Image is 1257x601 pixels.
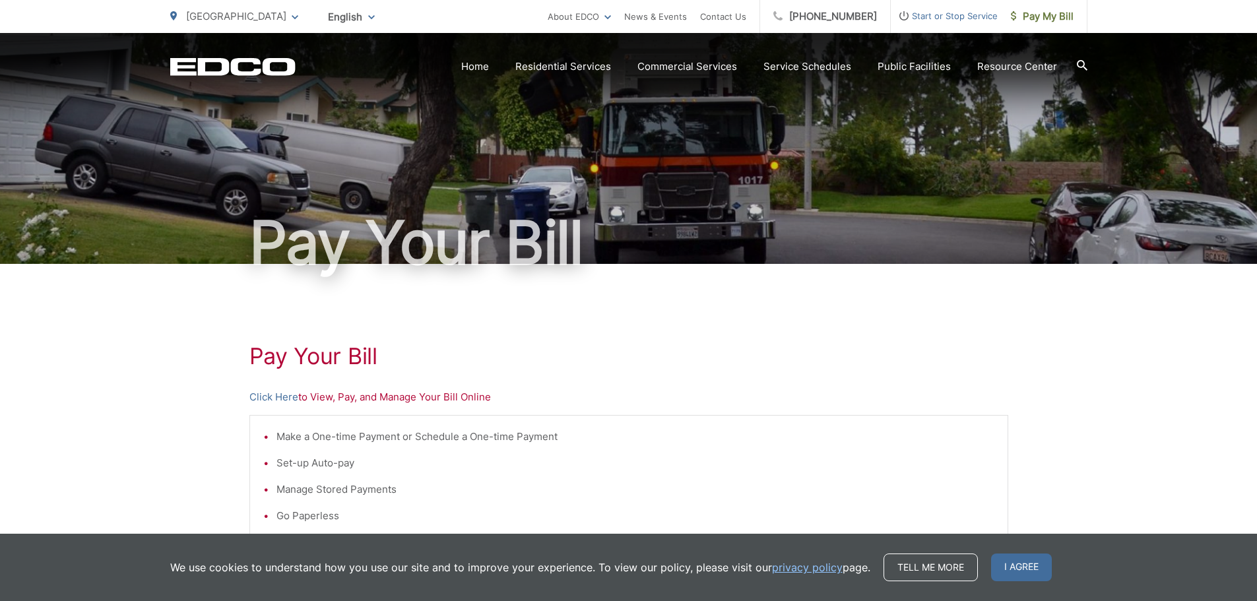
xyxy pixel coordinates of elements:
[772,559,843,575] a: privacy policy
[637,59,737,75] a: Commercial Services
[515,59,611,75] a: Residential Services
[249,389,1008,405] p: to View, Pay, and Manage Your Bill Online
[318,5,385,28] span: English
[276,508,994,524] li: Go Paperless
[170,559,870,575] p: We use cookies to understand how you use our site and to improve your experience. To view our pol...
[884,554,978,581] a: Tell me more
[548,9,611,24] a: About EDCO
[276,455,994,471] li: Set-up Auto-pay
[170,210,1087,276] h1: Pay Your Bill
[624,9,687,24] a: News & Events
[878,59,951,75] a: Public Facilities
[249,343,1008,369] h1: Pay Your Bill
[700,9,746,24] a: Contact Us
[249,389,298,405] a: Click Here
[170,57,296,76] a: EDCD logo. Return to the homepage.
[276,429,994,445] li: Make a One-time Payment or Schedule a One-time Payment
[763,59,851,75] a: Service Schedules
[977,59,1057,75] a: Resource Center
[186,10,286,22] span: [GEOGRAPHIC_DATA]
[461,59,489,75] a: Home
[276,482,994,497] li: Manage Stored Payments
[1011,9,1074,24] span: Pay My Bill
[991,554,1052,581] span: I agree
